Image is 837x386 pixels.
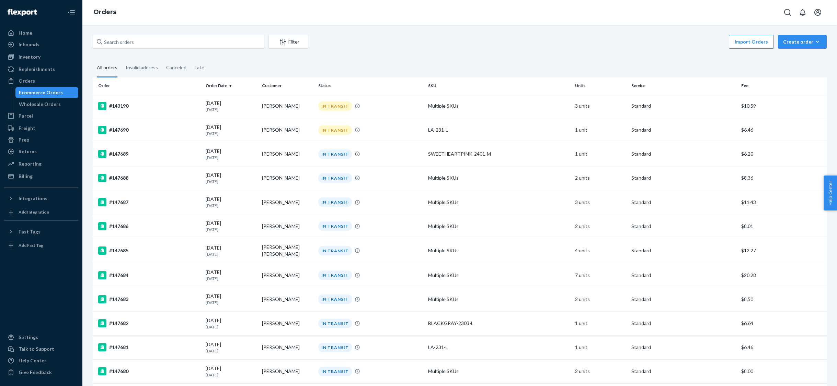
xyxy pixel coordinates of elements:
td: 7 units [572,263,629,287]
th: Order [93,77,203,94]
td: $11.43 [738,190,827,214]
button: Create order [778,35,827,49]
div: IN TRANSIT [318,319,352,328]
p: Standard [631,296,736,303]
td: Multiple SKUs [425,263,572,287]
td: Multiple SKUs [425,190,572,214]
div: Add Integration [19,209,49,215]
div: Reporting [19,160,42,167]
p: Standard [631,199,736,206]
div: IN TRANSIT [318,367,352,376]
input: Search orders [93,35,264,49]
th: SKU [425,77,572,94]
p: Standard [631,320,736,327]
div: #147689 [98,150,200,158]
td: 3 units [572,190,629,214]
div: Fast Tags [19,228,41,235]
div: Inbounds [19,41,39,48]
td: [PERSON_NAME] [259,359,316,383]
div: [DATE] [206,220,256,232]
div: IN TRANSIT [318,173,352,183]
div: #147682 [98,319,200,327]
p: Standard [631,344,736,351]
a: Ecommerce Orders [15,87,79,98]
button: Import Orders [729,35,774,49]
div: SWEETHEARTPINK-2401-M [428,150,570,157]
div: Late [195,59,204,76]
td: [PERSON_NAME] [259,287,316,311]
button: Give Feedback [4,367,78,378]
div: [DATE] [206,100,256,112]
div: Replenishments [19,66,55,73]
div: Filter [269,38,308,45]
div: IN TRANSIT [318,270,352,280]
div: #147688 [98,174,200,182]
p: [DATE] [206,203,256,208]
div: IN TRANSIT [318,197,352,207]
div: LA-231-L [428,126,570,133]
td: 2 units [572,166,629,190]
p: [DATE] [206,372,256,378]
a: Parcel [4,110,78,121]
p: [DATE] [206,276,256,281]
td: [PERSON_NAME] [259,190,316,214]
div: [DATE] [206,148,256,160]
div: Settings [19,334,38,341]
p: [DATE] [206,155,256,160]
a: Prep [4,134,78,145]
div: Wholesale Orders [19,101,61,108]
td: [PERSON_NAME] [259,142,316,166]
td: Multiple SKUs [425,214,572,238]
td: 1 unit [572,142,629,166]
th: Order Date [203,77,259,94]
div: Integrations [19,195,47,202]
div: [DATE] [206,269,256,281]
div: Billing [19,173,33,180]
p: [DATE] [206,131,256,136]
div: LA-231-L [428,344,570,351]
div: IN TRANSIT [318,246,352,255]
td: [PERSON_NAME] [259,263,316,287]
div: [DATE] [206,172,256,184]
img: Flexport logo [8,9,37,16]
div: #147680 [98,367,200,375]
a: Talk to Support [4,343,78,354]
a: Replenishments [4,64,78,75]
p: Standard [631,272,736,279]
div: All orders [97,59,117,77]
td: [PERSON_NAME] [259,94,316,118]
td: 1 unit [572,311,629,335]
td: $20.28 [738,263,827,287]
p: Standard [631,126,736,133]
td: 2 units [572,287,629,311]
a: Billing [4,171,78,182]
a: Orders [93,8,116,16]
td: $10.59 [738,94,827,118]
a: Add Fast Tag [4,240,78,251]
div: #147685 [98,246,200,255]
div: [DATE] [206,293,256,305]
button: Open account menu [811,5,825,19]
td: $6.46 [738,335,827,359]
div: Parcel [19,112,33,119]
ol: breadcrumbs [88,2,122,22]
th: Units [572,77,629,94]
a: Home [4,27,78,38]
td: 1 unit [572,118,629,142]
p: Standard [631,174,736,181]
th: Fee [738,77,827,94]
button: Filter [268,35,308,49]
td: 1 unit [572,335,629,359]
div: IN TRANSIT [318,294,352,304]
a: Reporting [4,158,78,169]
td: Multiple SKUs [425,238,572,263]
button: Help Center [824,176,837,210]
td: [PERSON_NAME] [259,118,316,142]
div: [DATE] [206,365,256,378]
button: Close Navigation [65,5,78,19]
div: BLACKGRAY-2303-L [428,320,570,327]
p: [DATE] [206,251,256,257]
td: [PERSON_NAME] [259,335,316,359]
div: Prep [19,136,29,143]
